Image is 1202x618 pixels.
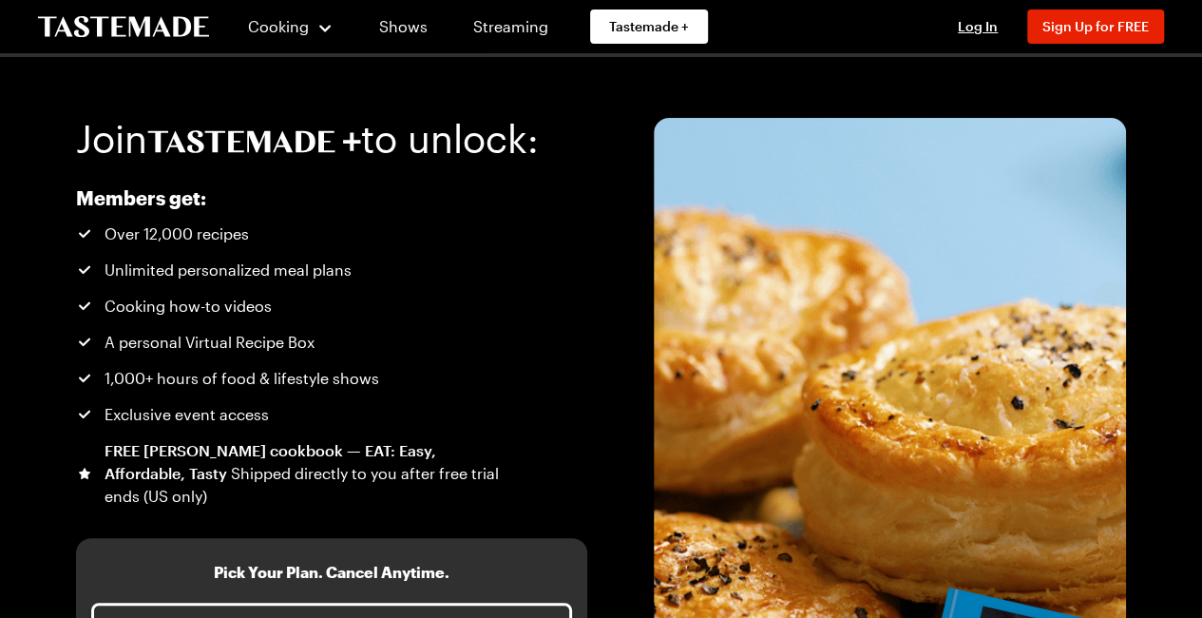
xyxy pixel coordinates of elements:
[105,222,249,245] span: Over 12,000 recipes
[38,16,209,38] a: To Tastemade Home Page
[247,4,334,49] button: Cooking
[940,17,1016,36] button: Log In
[958,18,998,34] span: Log In
[105,331,315,354] span: A personal Virtual Recipe Box
[105,403,269,426] span: Exclusive event access
[105,259,352,281] span: Unlimited personalized meal plans
[590,10,708,44] a: Tastemade +
[105,295,272,318] span: Cooking how-to videos
[76,186,502,209] h2: Members get:
[1027,10,1164,44] button: Sign Up for FREE
[248,17,309,35] span: Cooking
[105,439,502,508] div: FREE [PERSON_NAME] cookbook — EAT: Easy, Affordable, Tasty
[76,222,502,508] ul: Tastemade+ Annual subscription benefits
[1042,18,1149,34] span: Sign Up for FREE
[105,367,379,390] span: 1,000+ hours of food & lifestyle shows
[76,118,539,160] h1: Join to unlock:
[609,17,689,36] span: Tastemade +
[105,464,499,505] span: Shipped directly to you after free trial ends (US only)
[214,561,449,584] h3: Pick Your Plan. Cancel Anytime.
